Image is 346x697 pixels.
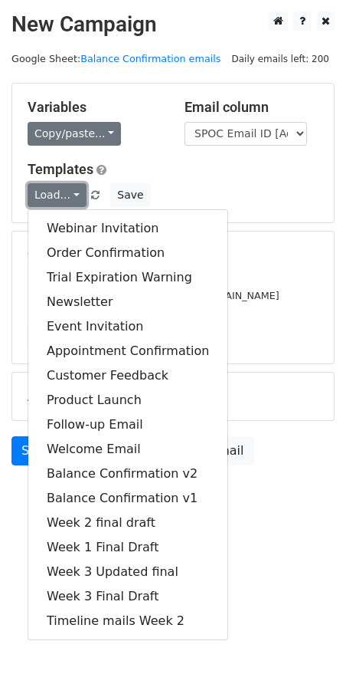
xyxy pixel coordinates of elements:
[28,363,227,388] a: Customer Feedback
[226,51,335,67] span: Daily emails left: 200
[28,339,227,363] a: Appointment Confirmation
[28,413,227,437] a: Follow-up Email
[11,53,220,64] small: Google Sheet:
[28,290,227,314] a: Newsletter
[28,437,227,462] a: Welcome Email
[28,462,227,486] a: Balance Confirmation v2
[28,290,279,301] small: [PERSON_NAME][EMAIL_ADDRESS][DOMAIN_NAME]
[28,265,227,290] a: Trial Expiration Warning
[28,183,86,207] a: Load...
[28,99,162,116] h5: Variables
[110,183,150,207] button: Save
[11,436,62,465] a: Send
[269,623,346,697] iframe: Chat Widget
[184,99,318,116] h5: Email column
[28,511,227,535] a: Week 2 final draft
[80,53,220,64] a: Balance Confirmation emails
[28,486,227,511] a: Balance Confirmation v1
[28,560,227,584] a: Week 3 Updated final
[28,584,227,609] a: Week 3 Final Draft
[28,122,121,146] a: Copy/paste...
[11,12,335,38] h2: New Campaign
[28,609,227,633] a: Timeline mails Week 2
[28,216,227,241] a: Webinar Invitation
[28,161,93,177] a: Templates
[28,535,227,560] a: Week 1 Final Draft
[28,388,227,413] a: Product Launch
[28,241,227,265] a: Order Confirmation
[226,53,335,64] a: Daily emails left: 200
[28,314,227,339] a: Event Invitation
